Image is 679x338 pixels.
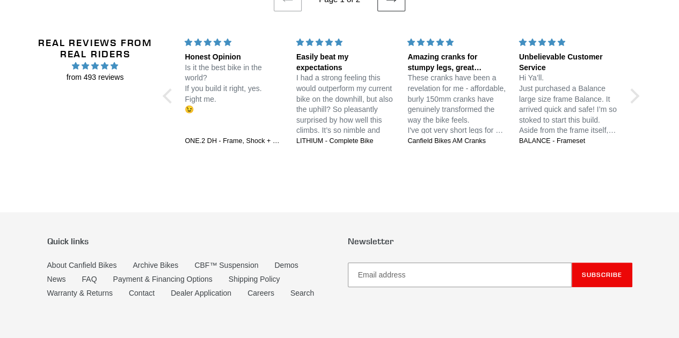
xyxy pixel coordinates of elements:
[519,52,617,73] div: Unbelievable Customer Service
[407,52,506,73] div: Amazing cranks for stumpy legs, great customer service too
[34,60,156,72] span: 4.97 stars
[247,289,274,297] a: Careers
[274,261,298,269] a: Demos
[34,37,156,60] h2: Real Reviews from Real Riders
[519,37,617,48] div: 5 stars
[133,261,178,269] a: Archive Bikes
[290,289,314,297] a: Search
[47,289,113,297] a: Warranty & Returns
[519,73,617,136] p: Hi Ya’ll. Just purchased a Balance large size frame Balance. It arrived quick and safe! I’m so st...
[113,275,213,283] a: Payment & Financing Options
[129,289,155,297] a: Contact
[82,275,97,283] a: FAQ
[407,73,506,136] p: These cranks have been a revelation for me - affordable, burly 150mm cranks have genuinely transf...
[296,73,395,146] p: I had a strong feeling this would outperform my current bike on the downhill, but also the uphill...
[185,37,283,48] div: 5 stars
[194,261,258,269] a: CBF™ Suspension
[296,52,395,73] div: Easily beat my expectations
[47,236,332,246] p: Quick links
[519,137,617,146] a: BALANCE - Frameset
[47,275,66,283] a: News
[572,262,632,287] button: Subscribe
[185,52,283,63] div: Honest Opinion
[34,72,156,83] span: from 493 reviews
[407,37,506,48] div: 5 stars
[185,137,283,146] a: ONE.2 DH - Frame, Shock + Fork
[47,261,117,269] a: About Canfield Bikes
[185,63,283,115] p: Is it the best bike in the world? If you build it right, yes. Fight me. 😉
[348,236,632,246] p: Newsletter
[171,289,231,297] a: Dealer Application
[296,37,395,48] div: 5 stars
[229,275,280,283] a: Shipping Policy
[296,137,395,146] a: LITHIUM - Complete Bike
[348,262,572,287] input: Email address
[407,137,506,146] a: Canfield Bikes AM Cranks
[582,271,622,279] span: Subscribe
